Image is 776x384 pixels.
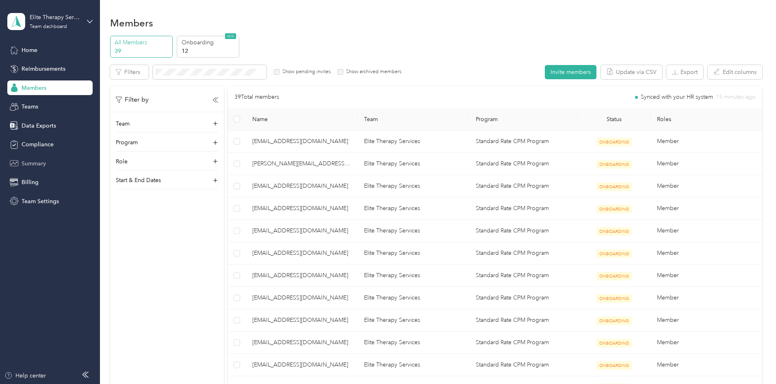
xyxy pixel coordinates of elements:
p: 39 [115,47,170,55]
p: Filter by [116,95,149,105]
td: Elite Therapy Services [358,220,469,242]
td: mattnshell33@gmail.com [246,332,358,354]
td: ONBOARDING [578,242,650,265]
td: ana.lefu.merchant@gmail.com [246,153,358,175]
span: ONBOARDING [596,317,632,325]
td: Member [650,309,762,332]
span: [EMAIL_ADDRESS][DOMAIN_NAME] [252,182,351,191]
button: Help center [4,371,46,380]
td: Elite Therapy Services [358,130,469,153]
p: Onboarding [182,38,237,47]
label: Show archived members [343,68,401,76]
span: Home [22,46,37,54]
span: [EMAIL_ADDRESS][DOMAIN_NAME] [252,338,351,347]
td: ONBOARDING [578,220,650,242]
td: Member [650,265,762,287]
th: Program [469,108,578,130]
td: chight23@outlook.com [246,197,358,220]
td: ashlynmorrison@icloud.com [246,175,358,197]
td: hhight30@gmail.com [246,265,358,287]
td: Elite Therapy Services [358,309,469,332]
td: Member [650,287,762,309]
td: Elite Therapy Services [358,242,469,265]
span: 15 minutes ago [716,94,756,100]
span: ONBOARDING [596,361,632,370]
p: Role [116,157,128,166]
td: Member [650,175,762,197]
span: Summary [22,159,46,168]
span: ONBOARDING [596,182,632,191]
td: dkahler007@gmail.com [246,220,358,242]
td: ONBOARDING [578,153,650,175]
button: Filters [110,65,149,79]
td: Member [650,354,762,376]
td: Member [650,197,762,220]
label: Show pending invites [280,68,331,76]
td: ONBOARDING [578,309,650,332]
td: Elite Therapy Services [358,153,469,175]
p: Team [116,119,130,128]
td: samanthabommer10@gmail.com [246,354,358,376]
td: ONBOARDING [578,332,650,354]
span: Reimbursements [22,65,65,73]
p: 12 [182,47,237,55]
td: Member [650,332,762,354]
span: [EMAIL_ADDRESS][DOMAIN_NAME] [252,271,351,280]
span: [PERSON_NAME][EMAIL_ADDRESS][DOMAIN_NAME] [252,159,351,168]
td: ONBOARDING [578,265,650,287]
td: Member [650,153,762,175]
span: ONBOARDING [596,227,632,236]
td: Elite Therapy Services [358,175,469,197]
td: ONBOARDING [578,287,650,309]
p: 39 Total members [234,93,279,102]
td: Standard Rate CPM Program [469,153,578,175]
span: [EMAIL_ADDRESS][DOMAIN_NAME] [252,226,351,235]
button: Export [666,65,703,79]
td: donerbrook@gmail.com [246,242,358,265]
span: ONBOARDING [596,205,632,213]
div: Team dashboard [30,24,67,29]
td: Elite Therapy Services [358,265,469,287]
td: Elite Therapy Services [358,332,469,354]
td: Standard Rate CPM Program [469,287,578,309]
span: NEW [225,33,236,39]
span: Synced with your HR system [641,94,713,100]
td: ONBOARDING [578,197,650,220]
td: Member [650,130,762,153]
td: ONBOARDING [578,175,650,197]
span: [EMAIL_ADDRESS][DOMAIN_NAME] [252,316,351,325]
th: Team [358,108,469,130]
iframe: Everlance-gr Chat Button Frame [730,338,776,384]
td: Standard Rate CPM Program [469,130,578,153]
h1: Members [110,19,153,27]
span: ONBOARDING [596,138,632,146]
td: Standard Rate CPM Program [469,220,578,242]
td: Standard Rate CPM Program [469,175,578,197]
td: Member [650,242,762,265]
td: Standard Rate CPM Program [469,309,578,332]
span: ONBOARDING [596,272,632,280]
td: ONBOARDING [578,354,650,376]
span: Compliance [22,140,54,149]
span: Data Exports [22,121,56,130]
button: Invite members [545,65,596,79]
div: Elite Therapy Services [30,13,80,22]
button: Edit columns [708,65,762,79]
p: Program [116,138,138,147]
td: Elite Therapy Services [358,287,469,309]
span: Team Settings [22,197,59,206]
span: ONBOARDING [596,294,632,303]
p: All Members [115,38,170,47]
td: ONBOARDING [578,130,650,153]
td: Standard Rate CPM Program [469,265,578,287]
span: Billing [22,178,39,187]
td: Standard Rate CPM Program [469,332,578,354]
span: [EMAIL_ADDRESS][DOMAIN_NAME] [252,204,351,213]
span: [EMAIL_ADDRESS][DOMAIN_NAME] [252,360,351,369]
td: Member [650,220,762,242]
span: [EMAIL_ADDRESS][DOMAIN_NAME] [252,137,351,146]
td: Elite Therapy Services [358,197,469,220]
span: ONBOARDING [596,160,632,169]
td: jadacollins34@gmail.com [246,287,358,309]
span: [EMAIL_ADDRESS][DOMAIN_NAME] [252,249,351,258]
